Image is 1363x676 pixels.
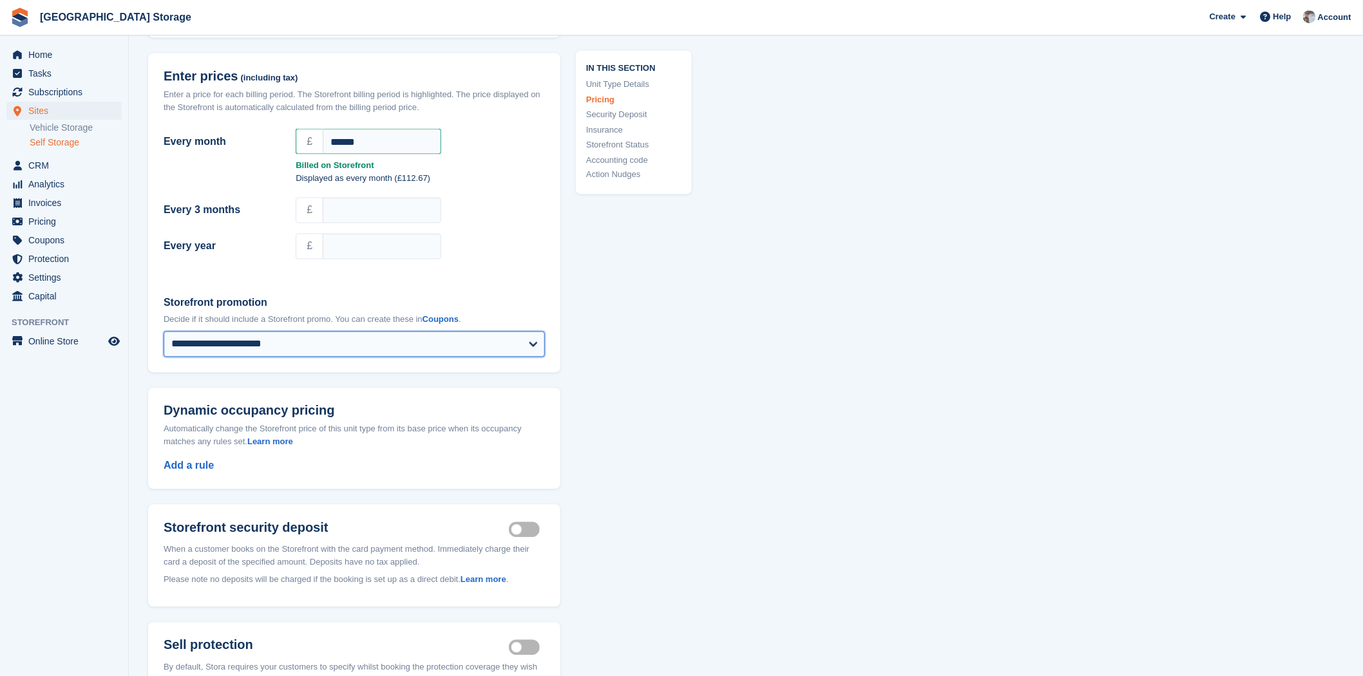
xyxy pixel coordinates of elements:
label: Storefront promotion [164,296,545,311]
a: menu [6,46,122,64]
a: menu [6,250,122,268]
a: Learn more [247,437,293,447]
span: Pricing [28,212,106,230]
label: Every month [164,134,280,149]
a: menu [6,268,122,286]
span: Account [1318,11,1351,24]
img: stora-icon-8386f47178a22dfd0bd8f6a31ec36ba5ce8667c1dd55bd0f319d3a0aa187defe.svg [10,8,30,27]
label: Every year [164,239,280,254]
div: Automatically change the Storefront price of this unit type from its base price when its occupanc... [164,423,545,448]
span: Capital [28,287,106,305]
a: Coupons [423,315,459,324]
a: Unit Type Details [586,78,681,91]
span: Coupons [28,231,106,249]
a: [GEOGRAPHIC_DATA] Storage [35,6,196,28]
p: When a customer books on the Storefront with the card payment method. Immediately charge their ca... [164,543,545,568]
span: Dynamic occupancy pricing [164,404,335,418]
a: menu [6,231,122,249]
span: Online Store [28,332,106,350]
span: CRM [28,156,106,174]
span: Sites [28,102,106,120]
span: Create [1210,10,1235,23]
a: Self Storage [30,136,122,149]
p: Decide if it should include a Storefront promo. You can create these in . [164,314,545,326]
a: menu [6,64,122,82]
a: Insurance [586,123,681,136]
span: Home [28,46,106,64]
strong: Billed on Storefront [296,160,545,173]
label: Insurance coverage required [509,646,545,648]
a: Accounting code [586,153,681,166]
span: Settings [28,268,106,286]
span: Protection [28,250,106,268]
p: Please note no deposits will be charged if the booking is set up as a direct debit. . [164,574,545,587]
span: Invoices [28,194,106,212]
span: Enter prices [164,69,238,84]
a: menu [6,156,122,174]
span: Help [1273,10,1292,23]
a: menu [6,102,122,120]
a: Pricing [586,93,681,106]
span: Subscriptions [28,83,106,101]
a: Storefront Status [586,138,681,151]
a: Action Nudges [586,169,681,182]
a: menu [6,212,122,230]
span: In this section [586,61,681,73]
label: Every 3 months [164,203,280,218]
div: Enter a price for each billing period. The Storefront billing period is highlighted. The price di... [164,88,545,113]
span: (including tax) [241,73,298,83]
a: menu [6,175,122,193]
span: Tasks [28,64,106,82]
a: menu [6,194,122,212]
p: Displayed as every month (£112.67) [296,173,545,185]
a: Learn more [461,575,506,585]
a: Add a rule [164,460,214,471]
a: menu [6,332,122,350]
h2: Sell protection [164,638,509,653]
a: Vehicle Storage [30,122,122,134]
a: Security Deposit [586,108,681,121]
label: Security deposit on [509,529,545,531]
span: Storefront [12,316,128,329]
span: Analytics [28,175,106,193]
a: menu [6,287,122,305]
a: menu [6,83,122,101]
a: Preview store [106,333,122,349]
img: Will Strivens [1303,10,1316,23]
h2: Storefront security deposit [164,520,509,536]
